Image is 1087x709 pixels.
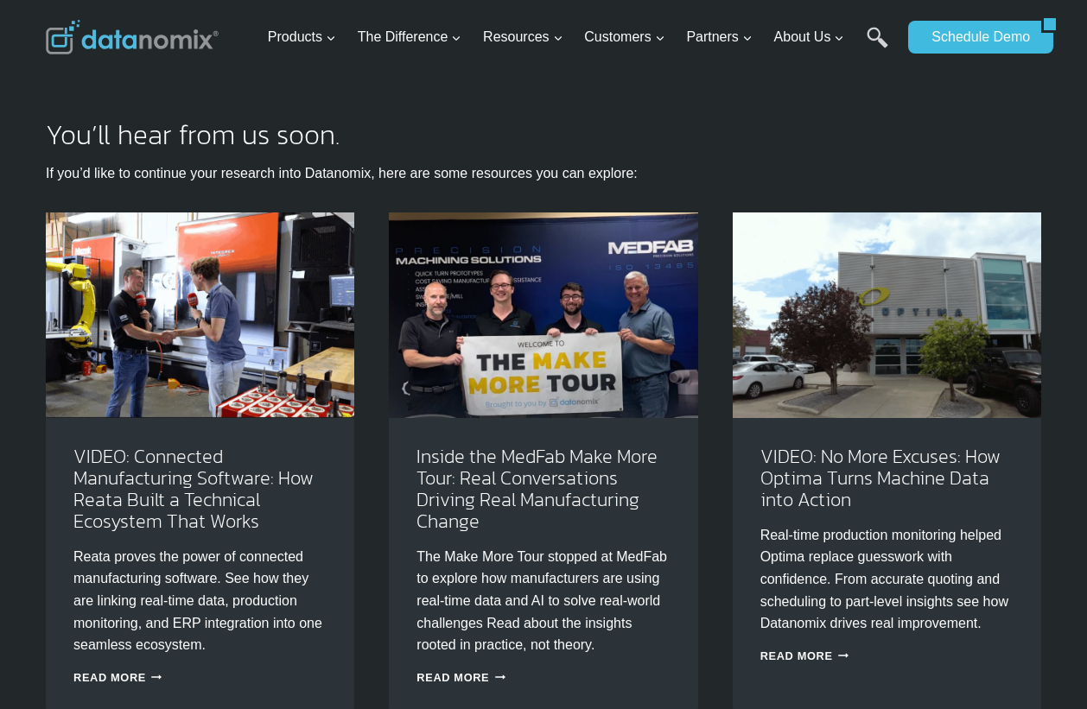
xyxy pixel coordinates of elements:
p: Reata proves the power of connected manufacturing software. See how they are linking real-time da... [73,546,327,656]
a: Read More [416,671,505,684]
nav: Primary Navigation [261,9,900,66]
a: Inside the MedFab Make More Tour: Real Conversations Driving Real Manufacturing Change [416,442,658,535]
a: VIDEO: No More Excuses: How Optima Turns Machine Data into Action [760,442,1001,514]
span: Products [268,26,336,48]
span: About Us [774,26,845,48]
img: Datanomix [46,20,219,54]
a: VIDEO: Connected Manufacturing Software: How Reata Built a Technical Ecosystem That Works [73,442,314,535]
a: Read More [760,649,849,662]
span: Resources [483,26,563,48]
span: Partners [686,26,752,48]
span: Customers [584,26,664,48]
a: Search [867,27,888,66]
p: The Make More Tour stopped at MedFab to explore how manufacturers are using real-time data and AI... [416,546,670,656]
img: Reata’s Connected Manufacturing Software Ecosystem [46,212,354,418]
img: Make More Tour at Medfab - See how AI in Manufacturing is taking the spotlight [389,212,697,418]
p: Real-time production monitoring helped Optima replace guesswork with confidence. From accurate qu... [760,524,1014,635]
span: The Difference [358,26,462,48]
img: Discover how Optima Manufacturing uses Datanomix to turn raw machine data into real-time insights... [733,212,1041,418]
p: If you’d like to continue your research into Datanomix, here are some resources you can explore: [46,162,1041,185]
h2: You’ll hear from us soon. [46,121,1041,149]
a: Schedule Demo [908,21,1041,54]
a: Read More [73,671,162,684]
